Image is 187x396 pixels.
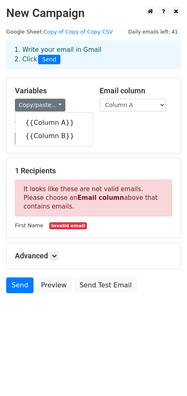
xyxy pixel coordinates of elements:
h5: Advanced [15,251,172,260]
strong: Email column [77,194,124,202]
h2: New Campaign [6,6,181,20]
a: Copy/paste... [15,99,65,112]
small: First Name [15,222,43,228]
div: 1. Write your email in Gmail 2. Click [8,45,179,64]
a: Send Test Email [74,277,137,293]
a: Preview [36,277,72,293]
span: Send [38,55,60,65]
a: {{Column A}} [15,116,93,129]
a: {{Column B}} [15,129,93,143]
h5: Variables [15,86,87,95]
span: Daily emails left: 41 [125,27,181,36]
a: Daily emails left: 41 [125,29,181,35]
p: It looks like these are not valid emails. Please choose an above that contains emails. [15,180,172,216]
small: Google Sheet: [6,29,113,35]
h5: Email column [100,86,172,95]
a: Send [6,277,34,293]
h5: 1 Recipients [15,166,172,175]
iframe: Chat Widget [146,356,187,396]
a: Copy of Copy of Copy CSV [43,29,113,35]
small: Invalid email [49,222,86,229]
